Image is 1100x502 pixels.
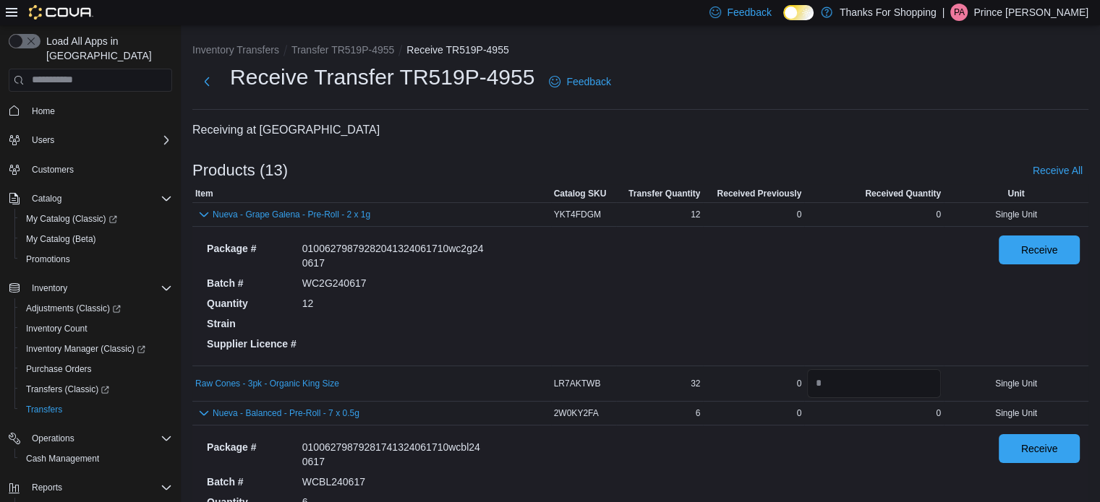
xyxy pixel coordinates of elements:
nav: An example of EuiBreadcrumbs [192,43,1088,60]
p: Prince [PERSON_NAME] [973,4,1088,21]
button: Reports [26,479,68,496]
p: | [942,4,945,21]
span: Inventory Count [20,320,172,337]
span: Customers [32,164,74,176]
span: Adjustments (Classic) [20,300,172,317]
dt: Package # [207,241,297,256]
dd: 01006279879281741324061710wcbl240617 [302,440,485,469]
button: Cash Management [14,449,178,469]
a: Inventory Manager (Classic) [14,339,178,359]
button: Receive [999,434,1080,463]
button: Customers [3,159,178,180]
span: LR7AKTWB [554,378,601,389]
a: Transfers (Classic) [14,379,178,399]
span: Transfers (Classic) [26,384,109,395]
button: Users [26,131,60,149]
button: Receive [999,235,1080,264]
dt: Quantity [207,296,297,311]
span: Receive [1021,441,1058,456]
span: Receive [1021,243,1058,257]
button: Home [3,100,178,121]
dt: Batch # [207,276,297,290]
div: Single Unit [944,404,1088,422]
span: Purchase Orders [20,360,172,378]
dd: 01006279879282041324061710wc2g240617 [302,241,485,270]
dt: Package # [207,440,297,454]
button: Catalog [3,189,178,209]
button: Nueva - Balanced - Pre-Roll - 7 x 0.5g [213,408,359,418]
button: Catalog SKU [551,185,616,202]
dt: Supplier Licence # [207,337,297,351]
button: Receive TR519P-4955 [406,44,508,56]
span: Promotions [20,251,172,268]
button: Inventory Transfers [192,44,279,56]
h4: Receiving at [GEOGRAPHIC_DATA] [192,121,1088,139]
span: Load All Apps in [GEOGRAPHIC_DATA] [40,34,172,63]
span: Received Quantity [865,188,941,199]
span: Purchase Orders [26,363,92,375]
span: 0 [796,378,801,389]
a: Inventory Manager (Classic) [20,340,151,358]
div: Single Unit [944,375,1088,392]
span: Home [32,105,55,117]
span: Home [26,102,172,120]
span: 2W0KY2FA [554,407,599,419]
a: My Catalog (Classic) [14,209,178,229]
button: My Catalog (Beta) [14,229,178,249]
a: Home [26,103,61,120]
span: Catalog SKU [554,188,607,199]
span: Inventory Manager (Classic) [26,343,145,355]
a: Adjustments (Classic) [14,298,178,319]
button: Received Previously [703,185,804,202]
dt: Strain [207,316,297,331]
span: 32 [691,378,700,389]
button: Item [192,185,551,202]
span: Inventory Count [26,323,88,334]
span: Reports [26,479,172,496]
input: Dark Mode [783,5,814,20]
h3: Products (13) [192,162,288,179]
span: My Catalog (Classic) [26,213,117,225]
button: Purchase Orders [14,359,178,379]
span: Cash Management [20,450,172,467]
a: Customers [26,161,80,178]
div: Prince Arceo [950,4,968,21]
button: Operations [3,428,178,449]
span: 0 [796,407,801,419]
button: Inventory Count [14,319,178,339]
button: Next [192,67,221,96]
span: Feedback [727,5,771,20]
span: Transfers [26,404,62,415]
button: Reports [3,477,178,498]
span: Received Previously [717,188,801,199]
span: Users [32,134,54,146]
button: Operations [26,430,80,447]
span: Inventory Manager (Classic) [20,340,172,358]
span: Feedback [566,74,610,89]
span: Operations [26,430,172,447]
span: Catalog [32,193,61,204]
a: Purchase Orders [20,360,98,378]
button: Transfer TR519P-4955 [291,44,394,56]
span: Unit [1007,188,1024,199]
dd: WC2G240617 [302,276,485,290]
span: Dark Mode [783,20,784,21]
button: Inventory [3,278,178,298]
span: Item [195,188,213,199]
span: My Catalog (Classic) [20,210,172,228]
span: Inventory [26,280,172,297]
span: Adjustments (Classic) [26,303,121,314]
span: 6 [696,407,701,419]
a: My Catalog (Classic) [20,210,123,228]
p: Thanks For Shopping [840,4,937,21]
img: Cova [29,5,93,20]
span: Promotions [26,254,70,265]
a: Transfers [20,401,68,418]
span: Transfer Quantity [628,188,700,199]
button: Transfer Quantity [616,185,703,202]
span: Customers [26,160,172,178]
a: Promotions [20,251,76,268]
span: PA [954,4,965,21]
span: Reports [32,482,62,493]
span: My Catalog (Beta) [26,233,96,245]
